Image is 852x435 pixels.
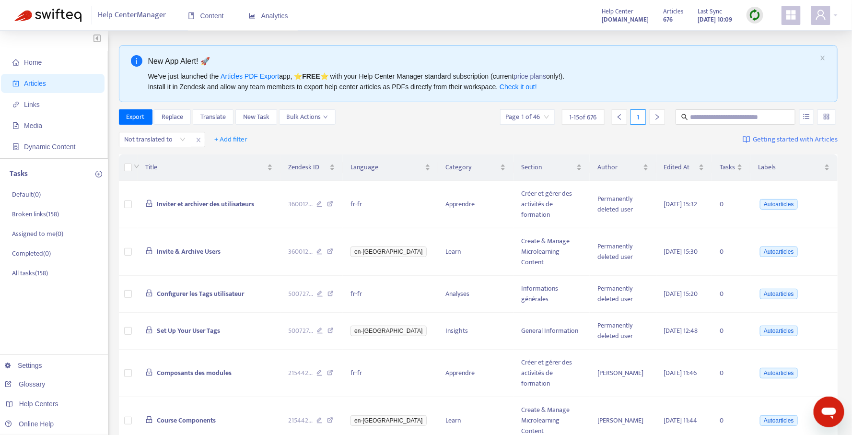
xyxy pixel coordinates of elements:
button: Replace [154,109,191,125]
span: Home [24,59,42,66]
a: Check it out! [500,83,537,91]
span: user [815,9,827,21]
span: Zendesk ID [288,162,328,173]
td: Analyses [438,276,514,313]
td: 0 [712,313,750,350]
span: New Task [243,112,269,122]
span: Autoarticles [760,199,798,210]
span: lock [145,368,153,376]
span: right [654,114,661,120]
iframe: Button to launch messaging window [814,397,844,427]
span: Analytics [249,12,288,20]
span: Help Center [602,6,633,17]
span: [DATE] 11:46 [664,367,697,378]
button: Export [119,109,152,125]
span: Autoarticles [760,368,798,378]
th: Language [343,154,438,181]
td: Permanently deleted user [590,276,656,313]
span: lock [145,416,153,423]
a: [DOMAIN_NAME] [602,14,649,25]
a: Getting started with Articles [743,132,838,147]
span: Configurer les Tags utilisateur [157,288,244,299]
a: Settings [5,362,42,369]
span: close [820,55,826,61]
span: Autoarticles [760,289,798,299]
td: Informations générales [514,276,590,313]
span: Dynamic Content [24,143,75,151]
span: [DATE] 15:32 [664,199,698,210]
td: Créer et gérer des activités de formation [514,350,590,397]
th: Title [138,154,280,181]
span: Inviter et archiver des utilisateurs [157,199,254,210]
img: sync.dc5367851b00ba804db3.png [749,9,761,21]
span: 360012 ... [288,199,313,210]
td: Apprendre [438,181,514,228]
span: Language [350,162,422,173]
img: image-link [743,136,750,143]
th: Zendesk ID [280,154,343,181]
th: Labels [750,154,838,181]
span: [DATE] 12:48 [664,325,698,336]
span: Tasks [720,162,735,173]
td: fr-fr [343,350,438,397]
span: en-[GEOGRAPHIC_DATA] [350,247,426,257]
td: 0 [712,181,750,228]
span: unordered-list [803,113,810,120]
span: down [134,164,140,169]
span: [DATE] 15:20 [664,288,698,299]
td: fr-fr [343,181,438,228]
div: We've just launched the app, ⭐ ⭐️ with your Help Center Manager standard subscription (current on... [148,71,817,92]
span: Bulk Actions [287,112,328,122]
span: Category [446,162,498,173]
span: Replace [162,112,183,122]
span: Course Components [157,415,216,426]
span: 215442 ... [288,415,313,426]
td: Create & Manage Microlearning Content [514,228,590,276]
span: close [192,134,205,146]
span: Set Up Your User Tags [157,325,220,336]
span: plus-circle [95,171,102,177]
span: Invite & Archive Users [157,246,221,257]
th: Section [514,154,590,181]
a: price plans [514,72,547,80]
td: Permanently deleted user [590,228,656,276]
span: 215442 ... [288,368,313,378]
strong: [DATE] 10:09 [698,14,732,25]
span: search [681,114,688,120]
span: Articles [663,6,683,17]
span: Help Centers [19,400,58,408]
td: Permanently deleted user [590,181,656,228]
td: 0 [712,228,750,276]
span: Edited At [664,162,697,173]
span: lock [145,247,153,255]
span: Last Sync [698,6,722,17]
span: file-image [12,122,19,129]
a: Online Help [5,420,54,428]
span: link [12,101,19,108]
p: Assigned to me ( 0 ) [12,229,63,239]
span: Help Center Manager [98,6,166,24]
span: + Add filter [215,134,248,145]
span: Content [188,12,224,20]
span: Autoarticles [760,415,798,426]
span: Articles [24,80,46,87]
span: 500727 ... [288,289,313,299]
b: FREE [302,72,320,80]
span: Composants des modules [157,367,232,378]
th: Author [590,154,656,181]
span: container [12,143,19,150]
span: en-[GEOGRAPHIC_DATA] [350,326,426,336]
span: 360012 ... [288,247,313,257]
strong: 676 [663,14,673,25]
button: + Add filter [208,132,255,147]
p: Default ( 0 ) [12,189,41,200]
span: lock [145,200,153,207]
td: Permanently deleted user [590,313,656,350]
img: Swifteq [14,9,82,22]
td: 0 [712,276,750,313]
span: area-chart [249,12,256,19]
span: en-[GEOGRAPHIC_DATA] [350,415,426,426]
span: Links [24,101,40,108]
span: Export [127,112,145,122]
span: Autoarticles [760,247,798,257]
